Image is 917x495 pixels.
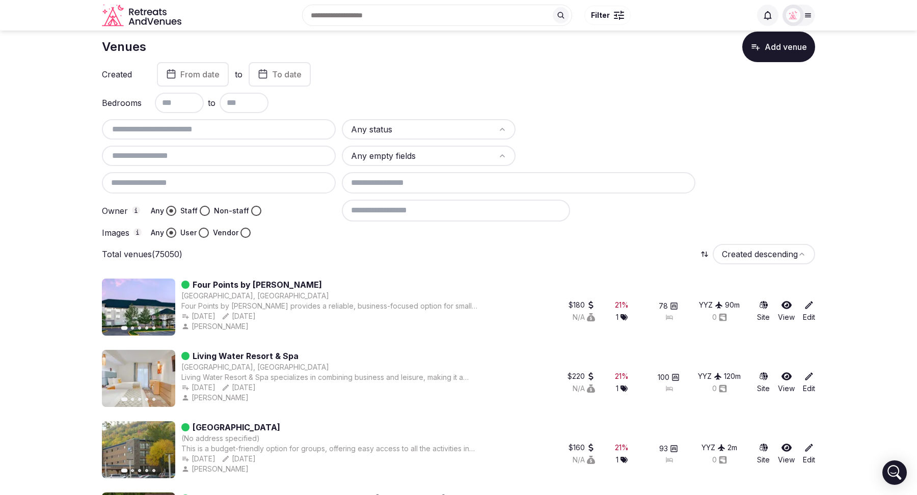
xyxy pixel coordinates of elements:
label: Bedrooms [102,99,143,107]
button: [DATE] [181,382,215,393]
button: [DATE] [222,454,256,464]
button: [PERSON_NAME] [181,464,251,474]
span: 100 [658,372,669,382]
div: This is a budget-friendly option for groups, offering easy access to all the activities in and ar... [181,444,479,454]
button: [GEOGRAPHIC_DATA], [GEOGRAPHIC_DATA] [181,362,329,372]
button: N/A [573,455,595,465]
button: Go to slide 1 [121,469,128,473]
div: 90 m [725,300,740,310]
button: Go to slide 1 [121,326,128,330]
label: Non-staff [214,206,249,216]
label: Images [102,228,143,237]
button: $180 [569,300,595,310]
a: Edit [803,443,815,465]
button: Go to slide 2 [131,326,134,329]
div: [DATE] [222,311,256,321]
button: Go to slide 5 [152,326,155,329]
button: YYZ [699,300,723,310]
div: YYZ [698,371,722,381]
div: Open Intercom Messenger [882,460,907,485]
button: Go to slide 1 [121,397,128,401]
button: 2m [727,443,737,453]
div: 1 [616,383,628,394]
div: 21 % [615,371,629,381]
button: [DATE] [181,454,215,464]
a: View [778,371,795,394]
button: 0 [712,455,727,465]
label: to [235,69,242,80]
button: From date [157,62,229,87]
button: 1 [616,455,628,465]
button: 21% [615,371,629,381]
button: YYZ [702,443,725,453]
div: 0 [712,312,727,322]
button: [PERSON_NAME] [181,321,251,332]
button: Go to slide 4 [145,398,148,401]
button: 21% [615,300,629,310]
img: Featured image for Blue Mountain Resort Inn [102,421,175,478]
span: 78 [659,301,668,311]
button: [DATE] [181,311,215,321]
a: [GEOGRAPHIC_DATA] [193,421,280,433]
a: Edit [803,371,815,394]
button: $220 [568,371,595,381]
div: 21 % [615,300,629,310]
span: 93 [659,444,668,454]
label: Staff [180,206,198,216]
button: 100 [658,372,680,382]
button: Go to slide 3 [138,469,141,472]
button: Go to slide 2 [131,469,134,472]
a: Site [757,443,770,465]
div: 21 % [615,443,629,453]
button: [GEOGRAPHIC_DATA], [GEOGRAPHIC_DATA] [181,291,329,301]
button: Go to slide 2 [131,398,134,401]
a: Living Water Resort & Spa [193,350,299,362]
button: [DATE] [222,382,256,393]
button: Go to slide 4 [145,326,148,329]
button: Go to slide 3 [138,326,141,329]
button: Images [133,228,142,236]
img: Matt Grant Oakes [786,8,800,22]
label: Owner [102,206,143,215]
button: N/A [573,312,595,322]
img: Featured image for Living Water Resort & Spa [102,350,175,407]
button: N/A [573,383,595,394]
button: 78 [659,301,678,311]
span: To date [272,69,302,79]
div: $160 [569,443,595,453]
p: Total venues (75050) [102,249,182,260]
a: View [778,443,795,465]
span: From date [180,69,220,79]
label: Created [102,70,143,78]
button: To date [249,62,311,87]
button: (No address specified) [181,433,260,444]
svg: Retreats and Venues company logo [102,4,183,27]
a: Site [757,300,770,322]
button: [PERSON_NAME] [181,393,251,403]
button: Go to slide 5 [152,398,155,401]
button: 90m [725,300,740,310]
button: Go to slide 5 [152,469,155,472]
div: 120 m [724,371,741,381]
button: Go to slide 3 [138,398,141,401]
label: User [180,228,197,238]
span: to [208,97,215,109]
